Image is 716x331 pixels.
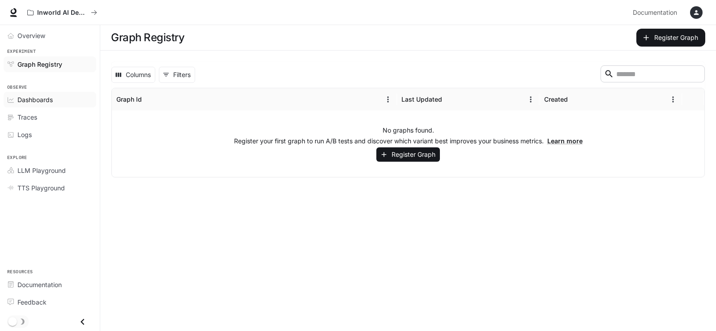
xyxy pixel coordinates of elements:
[443,93,456,106] button: Sort
[116,95,142,103] div: Graph Id
[544,95,568,103] div: Created
[17,112,37,122] span: Traces
[17,130,32,139] span: Logs
[383,126,434,135] p: No graphs found.
[666,93,680,106] button: Menu
[401,95,442,103] div: Last Updated
[4,127,96,142] a: Logs
[4,277,96,292] a: Documentation
[629,4,684,21] a: Documentation
[72,313,93,331] button: Close drawer
[17,166,66,175] span: LLM Playground
[381,93,395,106] button: Menu
[159,67,195,83] button: Show filters
[111,29,184,47] h1: Graph Registry
[234,137,583,146] p: Register your first graph to run A/B tests and discover which variant best improves your business...
[17,280,62,289] span: Documentation
[636,29,705,47] button: Register Graph
[376,147,440,162] button: Register Graph
[17,95,53,104] span: Dashboards
[4,56,96,72] a: Graph Registry
[17,60,62,69] span: Graph Registry
[4,180,96,196] a: TTS Playground
[23,4,101,21] button: All workspaces
[37,9,87,17] p: Inworld AI Demos
[4,109,96,125] a: Traces
[17,183,65,193] span: TTS Playground
[547,137,583,145] a: Learn more
[4,294,96,310] a: Feedback
[4,92,96,107] a: Dashboards
[633,7,677,18] span: Documentation
[524,93,537,106] button: Menu
[569,93,582,106] button: Sort
[601,65,705,84] div: Search
[8,316,17,326] span: Dark mode toggle
[111,67,155,83] button: Select columns
[17,31,45,40] span: Overview
[4,28,96,43] a: Overview
[4,163,96,178] a: LLM Playground
[143,93,156,106] button: Sort
[17,297,47,307] span: Feedback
